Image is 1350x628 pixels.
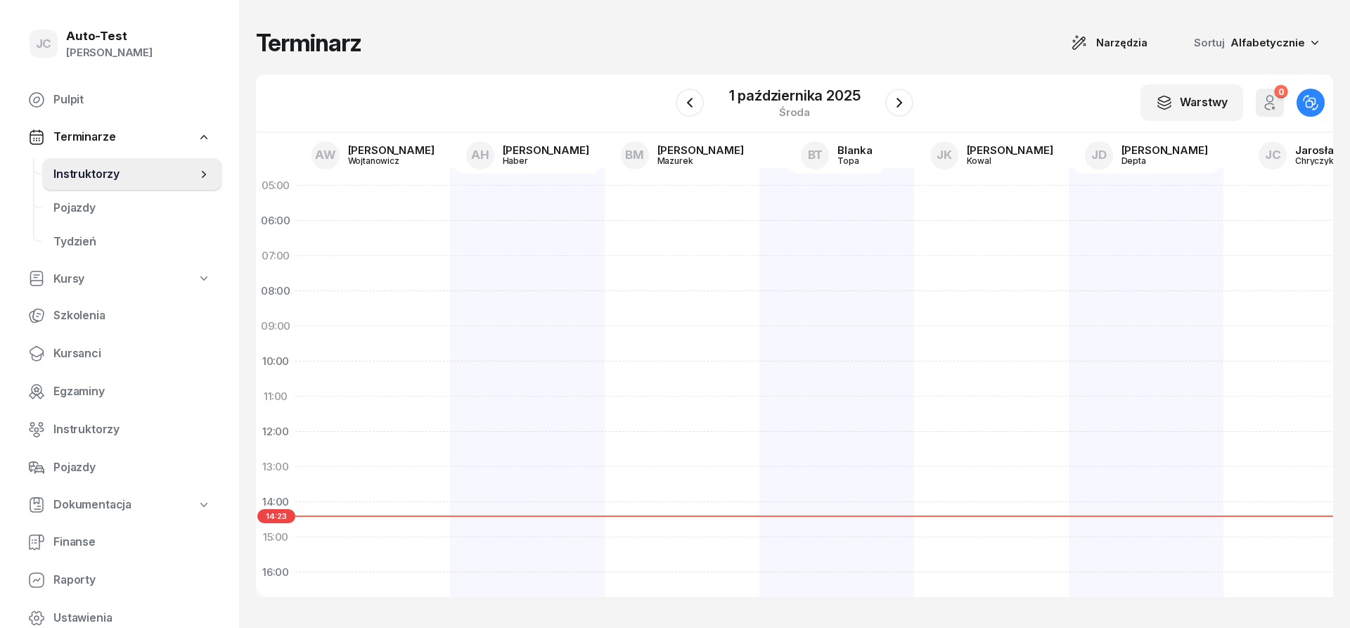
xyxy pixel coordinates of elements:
[53,91,211,109] span: Pulpit
[256,590,295,625] div: 17:00
[625,149,644,161] span: BM
[53,345,211,363] span: Kursanci
[1156,94,1228,112] div: Warstwy
[837,156,872,165] div: Topa
[53,233,211,251] span: Tydzień
[937,149,952,161] span: JK
[1096,34,1147,51] span: Narzędzia
[348,156,416,165] div: Wojtanowicz
[1058,29,1160,57] button: Narzędzia
[256,344,295,379] div: 10:00
[256,555,295,590] div: 16:00
[36,38,52,50] span: JC
[790,137,883,174] a: BTBlankaTopa
[1194,34,1228,52] span: Sortuj
[657,145,744,155] div: [PERSON_NAME]
[42,158,222,191] a: Instruktorzy
[53,165,197,184] span: Instruktorzy
[610,137,755,174] a: BM[PERSON_NAME]Mazurek
[53,609,211,627] span: Ustawienia
[53,270,84,288] span: Kursy
[257,509,295,523] span: 14:23
[657,156,725,165] div: Mazurek
[53,199,211,217] span: Pojazdy
[919,137,1065,174] a: JK[PERSON_NAME]Kowal
[17,375,222,409] a: Egzaminy
[471,149,489,161] span: AH
[53,571,211,589] span: Raporty
[1140,84,1243,121] button: Warstwy
[256,485,295,520] div: 14:00
[256,520,295,555] div: 15:00
[53,459,211,477] span: Pojazdy
[66,44,153,62] div: [PERSON_NAME]
[1230,36,1305,49] span: Alfabetycznie
[1256,89,1284,117] button: 0
[256,449,295,485] div: 13:00
[1121,145,1208,155] div: [PERSON_NAME]
[256,274,295,309] div: 08:00
[1295,156,1343,165] div: Chryczyk
[1274,85,1287,98] div: 0
[17,337,222,371] a: Kursanci
[17,299,222,333] a: Szkolenia
[66,30,153,42] div: Auto-Test
[17,83,222,117] a: Pulpit
[17,451,222,485] a: Pojazdy
[53,496,131,514] span: Dokumentacja
[967,145,1053,155] div: [PERSON_NAME]
[256,379,295,414] div: 11:00
[256,168,295,203] div: 05:00
[1177,28,1333,58] button: Sortuj Alfabetycznie
[17,489,222,521] a: Dokumentacja
[503,156,570,165] div: Haber
[837,145,872,155] div: Blanka
[53,307,211,325] span: Szkolenia
[42,225,222,259] a: Tydzień
[53,383,211,401] span: Egzaminy
[729,89,861,103] div: 1 października 2025
[256,414,295,449] div: 12:00
[256,309,295,344] div: 09:00
[53,128,115,146] span: Terminarze
[42,191,222,225] a: Pojazdy
[503,145,589,155] div: [PERSON_NAME]
[256,30,361,56] h1: Terminarz
[455,137,600,174] a: AH[PERSON_NAME]Haber
[17,563,222,597] a: Raporty
[256,203,295,238] div: 06:00
[1091,149,1107,161] span: JD
[1121,156,1189,165] div: Depta
[17,525,222,559] a: Finanse
[729,107,861,117] div: środa
[17,263,222,295] a: Kursy
[300,137,446,174] a: AW[PERSON_NAME]Wojtanowicz
[1295,145,1343,155] div: Jarosław
[1074,137,1219,174] a: JD[PERSON_NAME]Depta
[315,149,336,161] span: AW
[53,421,211,439] span: Instruktorzy
[1265,149,1281,161] span: JC
[967,156,1034,165] div: Kowal
[17,121,222,153] a: Terminarze
[53,533,211,551] span: Finanse
[256,238,295,274] div: 07:00
[808,149,823,161] span: BT
[17,413,222,447] a: Instruktorzy
[348,145,435,155] div: [PERSON_NAME]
